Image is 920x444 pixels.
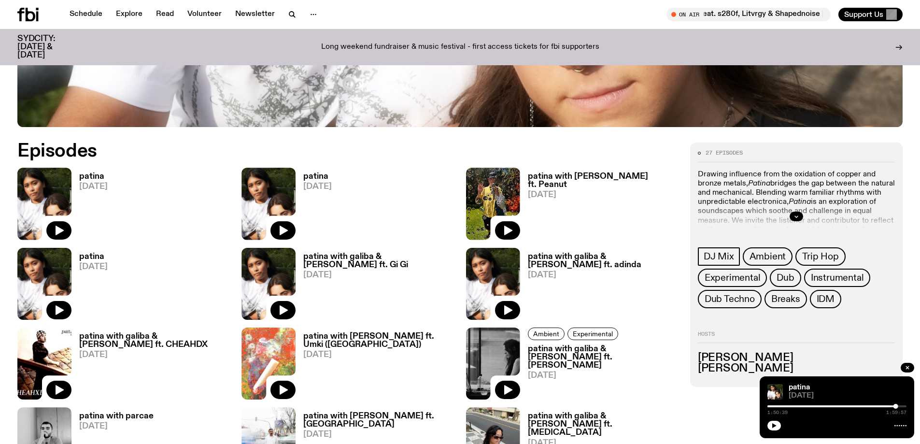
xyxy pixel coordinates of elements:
[303,332,454,349] h3: patina with [PERSON_NAME] ft. Umki ([GEOGRAPHIC_DATA])
[706,150,743,156] span: 27 episodes
[520,253,679,320] a: patina with galiba & [PERSON_NAME] ft. adinda[DATE]
[764,290,807,308] a: Breaks
[748,180,770,187] em: Patina
[71,253,108,320] a: patina[DATE]
[886,410,906,415] span: 1:59:57
[705,272,761,283] span: Experimental
[811,272,864,283] span: Instrumental
[573,330,613,337] span: Experimental
[110,8,148,21] a: Explore
[303,172,332,181] h3: patina
[321,43,599,52] p: Long weekend fundraiser & music festival - first access tickets for fbi supporters
[770,269,801,287] a: Dub
[64,8,108,21] a: Schedule
[698,269,767,287] a: Experimental
[698,331,895,343] h2: Hosts
[71,172,108,240] a: patina[DATE]
[810,290,841,308] a: IDM
[79,172,108,181] h3: patina
[533,330,559,337] span: Ambient
[182,8,227,21] a: Volunteer
[698,363,895,374] h3: [PERSON_NAME]
[802,251,838,262] span: Trip Hop
[750,251,786,262] span: Ambient
[303,351,454,359] span: [DATE]
[520,345,679,400] a: patina with galiba & [PERSON_NAME] ft. [PERSON_NAME][DATE]
[698,247,740,266] a: DJ Mix
[303,430,454,439] span: [DATE]
[150,8,180,21] a: Read
[17,35,79,59] h3: SYDCITY: [DATE] & [DATE]
[795,247,845,266] a: Trip Hop
[71,332,230,400] a: patina with galiba & [PERSON_NAME] ft. CHEAHDX[DATE]
[528,372,679,380] span: [DATE]
[79,332,230,349] h3: patina with galiba & [PERSON_NAME] ft. CHEAHDX
[303,412,454,429] h3: patina with [PERSON_NAME] ft. [GEOGRAPHIC_DATA]
[79,253,108,261] h3: patina
[767,410,788,415] span: 1:50:39
[789,384,810,391] a: patina
[567,328,618,340] a: Experimental
[79,351,230,359] span: [DATE]
[303,183,332,191] span: [DATE]
[789,198,811,206] em: Patina
[229,8,281,21] a: Newsletter
[17,143,604,160] h2: Episodes
[303,271,454,279] span: [DATE]
[698,290,762,308] a: Dub Techno
[79,412,154,420] h3: patina with parcae
[698,170,895,263] p: Drawing influence from the oxidation of copper and bronze metals, bridges the gap between the nat...
[303,253,454,269] h3: patina with galiba & [PERSON_NAME] ft. Gi Gi
[771,294,800,304] span: Breaks
[705,294,755,304] span: Dub Techno
[296,172,332,240] a: patina[DATE]
[79,422,154,430] span: [DATE]
[817,294,835,304] span: IDM
[528,271,679,279] span: [DATE]
[789,392,906,400] span: [DATE]
[528,328,565,340] a: Ambient
[528,253,679,269] h3: patina with galiba & [PERSON_NAME] ft. adinda
[296,332,454,400] a: patina with [PERSON_NAME] ft. Umki ([GEOGRAPHIC_DATA])[DATE]
[528,172,679,189] h3: patina with [PERSON_NAME] ft. Peanut
[704,251,734,262] span: DJ Mix
[666,8,831,21] button: On AirDEEP WEB X MITHRIL | feat. s280f, Litvrgy & Shapednoise [PT. 1]
[804,269,871,287] a: Instrumental
[777,272,794,283] span: Dub
[838,8,903,21] button: Support Us
[528,191,679,199] span: [DATE]
[698,353,895,363] h3: [PERSON_NAME]
[296,253,454,320] a: patina with galiba & [PERSON_NAME] ft. Gi Gi[DATE]
[743,247,793,266] a: Ambient
[528,412,679,437] h3: patina with galiba & [PERSON_NAME] ft. [MEDICAL_DATA]
[528,345,679,370] h3: patina with galiba & [PERSON_NAME] ft. [PERSON_NAME]
[520,172,679,240] a: patina with [PERSON_NAME] ft. Peanut[DATE]
[79,263,108,271] span: [DATE]
[79,183,108,191] span: [DATE]
[844,10,883,19] span: Support Us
